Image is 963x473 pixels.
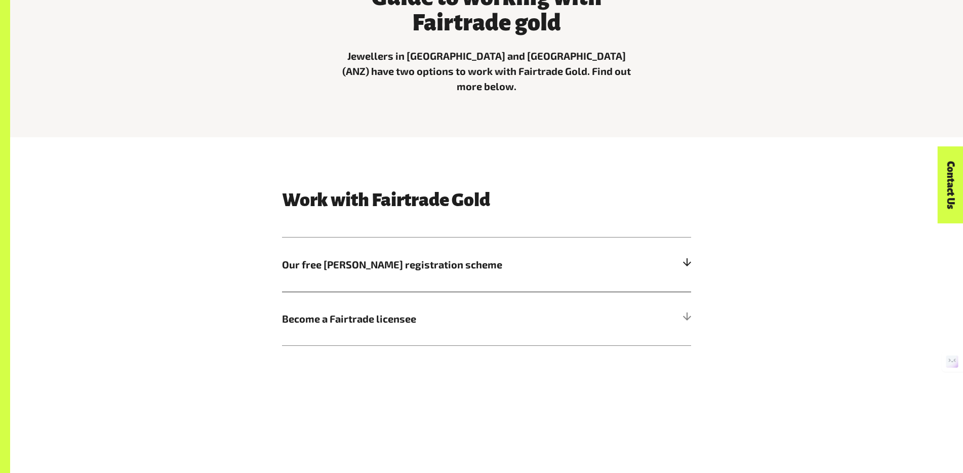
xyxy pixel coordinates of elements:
[282,257,589,272] span: Our free [PERSON_NAME] registration scheme
[282,311,589,326] span: Become a Fairtrade licensee
[282,190,691,210] h3: Work with Fairtrade Gold
[335,48,638,94] p: Jewellers in [GEOGRAPHIC_DATA] and [GEOGRAPHIC_DATA] (ANZ) have two options to work with Fairtrad...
